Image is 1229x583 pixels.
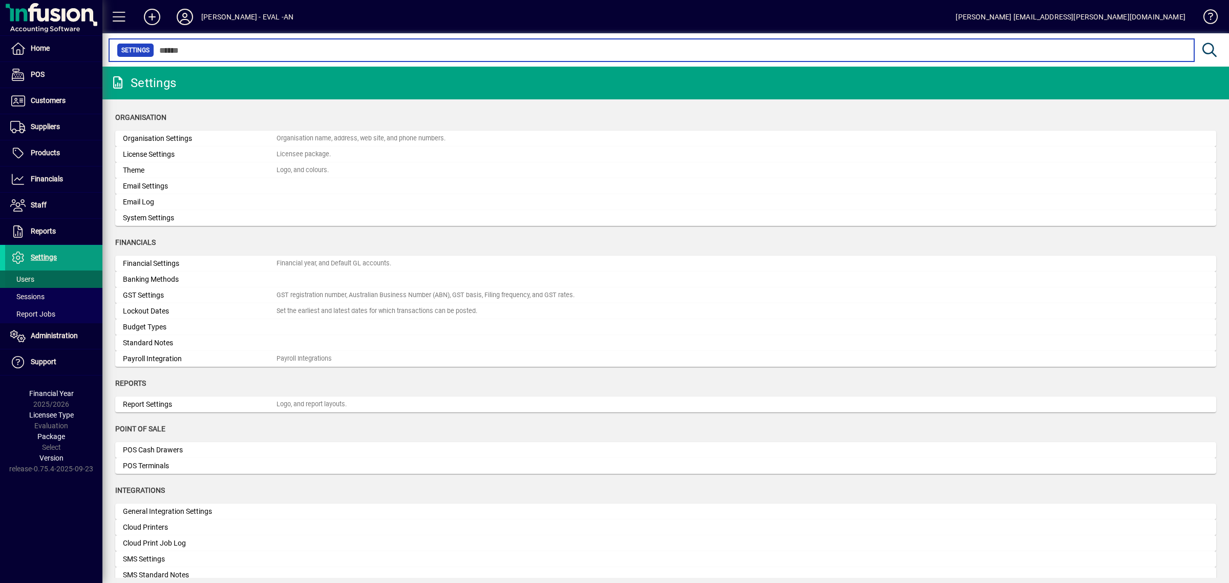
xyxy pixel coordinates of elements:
div: POS Cash Drawers [123,445,277,455]
a: Customers [5,88,102,114]
span: Users [10,275,34,283]
a: Payroll IntegrationPayroll Integrations [115,351,1216,367]
div: SMS Standard Notes [123,570,277,580]
div: Cloud Printers [123,522,277,533]
a: Sessions [5,288,102,305]
a: Budget Types [115,319,1216,335]
button: Profile [168,8,201,26]
div: [PERSON_NAME] - EVAL -AN [201,9,293,25]
div: [PERSON_NAME] [EMAIL_ADDRESS][PERSON_NAME][DOMAIN_NAME] [956,9,1185,25]
a: SMS Standard Notes [115,567,1216,583]
a: Financial SettingsFinancial year, and Default GL accounts. [115,256,1216,272]
span: Reports [31,227,56,235]
a: Organisation SettingsOrganisation name, address, web site, and phone numbers. [115,131,1216,147]
div: Financial Settings [123,258,277,269]
a: System Settings [115,210,1216,226]
div: Standard Notes [123,338,277,348]
span: Financials [115,238,156,246]
a: Staff [5,193,102,218]
a: Cloud Print Job Log [115,535,1216,551]
a: Home [5,36,102,61]
a: License SettingsLicensee package. [115,147,1216,162]
a: Standard Notes [115,335,1216,351]
span: Settings [31,253,57,261]
span: Reports [115,379,146,387]
div: Payroll Integration [123,353,277,364]
div: Organisation Settings [123,133,277,144]
span: Settings [121,45,150,55]
span: Package [37,432,65,441]
span: Financials [31,175,63,183]
div: Report Settings [123,399,277,410]
span: Version [39,454,63,462]
span: Point of Sale [115,425,165,433]
span: Products [31,149,60,157]
div: Financial year, and Default GL accounts. [277,259,391,268]
a: Email Settings [115,178,1216,194]
a: Support [5,349,102,375]
a: Report Jobs [5,305,102,323]
a: Cloud Printers [115,519,1216,535]
a: Reports [5,219,102,244]
span: Customers [31,96,66,105]
a: POS Cash Drawers [115,442,1216,458]
span: Licensee Type [29,411,74,419]
a: Knowledge Base [1196,2,1216,35]
div: System Settings [123,213,277,223]
span: Integrations [115,486,165,494]
a: Banking Methods [115,272,1216,287]
div: POS Terminals [123,461,277,471]
div: Logo, and colours. [277,165,329,175]
div: GST Settings [123,290,277,301]
span: Staff [31,201,47,209]
div: Theme [123,165,277,176]
div: SMS Settings [123,554,277,565]
a: Administration [5,323,102,349]
div: Email Log [123,197,277,207]
a: Products [5,140,102,166]
a: GST SettingsGST registration number, Australian Business Number (ABN), GST basis, Filing frequenc... [115,287,1216,303]
a: Suppliers [5,114,102,140]
div: Organisation name, address, web site, and phone numbers. [277,134,446,143]
span: Administration [31,331,78,340]
span: Report Jobs [10,310,55,318]
span: Support [31,358,56,366]
a: ThemeLogo, and colours. [115,162,1216,178]
div: Email Settings [123,181,277,192]
a: Financials [5,166,102,192]
a: General Integration Settings [115,504,1216,519]
div: License Settings [123,149,277,160]
div: Payroll Integrations [277,354,332,364]
div: Cloud Print Job Log [123,538,277,549]
a: POS [5,62,102,88]
div: Set the earliest and latest dates for which transactions can be posted. [277,306,477,316]
a: Email Log [115,194,1216,210]
span: POS [31,70,45,78]
div: Licensee package. [277,150,331,159]
span: Organisation [115,113,166,121]
span: Home [31,44,50,52]
div: GST registration number, Australian Business Number (ABN), GST basis, Filing frequency, and GST r... [277,290,575,300]
div: Lockout Dates [123,306,277,317]
span: Suppliers [31,122,60,131]
a: Users [5,270,102,288]
a: POS Terminals [115,458,1216,474]
button: Add [136,8,168,26]
span: Sessions [10,293,45,301]
div: Logo, and report layouts. [277,400,347,409]
div: Settings [110,75,176,91]
a: SMS Settings [115,551,1216,567]
a: Lockout DatesSet the earliest and latest dates for which transactions can be posted. [115,303,1216,319]
span: Financial Year [29,389,74,398]
div: General Integration Settings [123,506,277,517]
div: Banking Methods [123,274,277,285]
div: Budget Types [123,322,277,332]
a: Report SettingsLogo, and report layouts. [115,397,1216,412]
